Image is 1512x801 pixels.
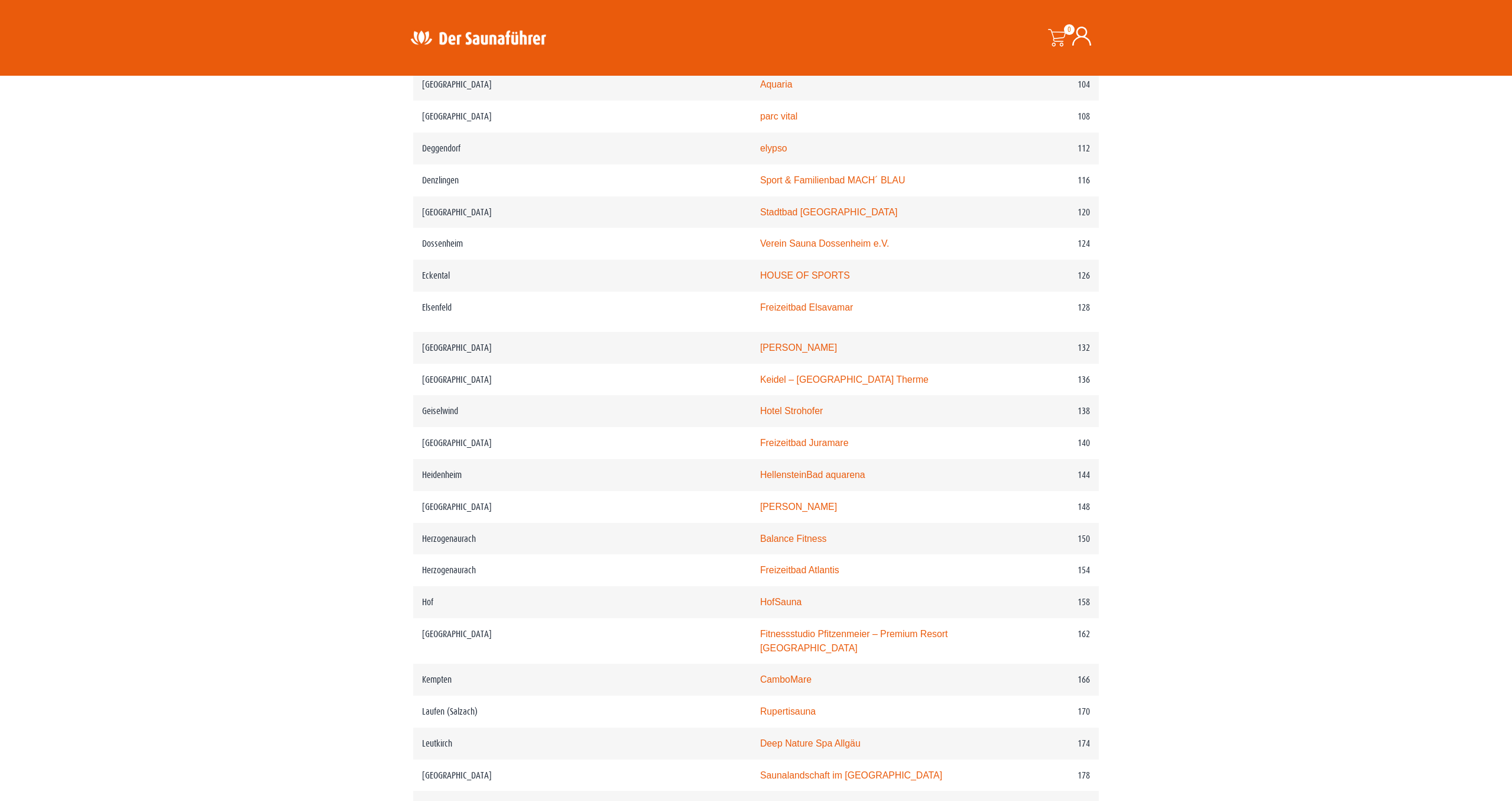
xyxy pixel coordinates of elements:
[413,260,751,292] td: Eckental
[991,459,1099,491] td: 144
[413,523,751,555] td: Herzogenaurach
[760,738,861,748] a: Deep Nature Spa Allgäu
[760,207,898,217] a: Stadtbad [GEOGRAPHIC_DATA]
[760,406,823,416] a: Hotel Strohofer
[413,760,751,792] td: [GEOGRAPHIC_DATA]
[760,175,905,185] a: Sport & Familienbad MACH´ BLAU
[413,196,751,228] td: [GEOGRAPHIC_DATA]
[413,69,751,101] td: [GEOGRAPHIC_DATA]
[413,364,751,396] td: [GEOGRAPHIC_DATA]
[991,292,1099,332] td: 128
[760,597,802,607] a: HofSauna
[413,554,751,586] td: Herzogenaurach
[991,395,1099,427] td: 138
[991,664,1099,696] td: 166
[413,332,751,364] td: [GEOGRAPHIC_DATA]
[760,302,853,312] a: Freizeitbad Elsavamar
[991,760,1099,792] td: 178
[760,374,929,385] a: Keidel – [GEOGRAPHIC_DATA] Therme
[760,343,837,353] a: [PERSON_NAME]
[760,470,865,480] a: HellensteinBad aquarena
[413,728,751,760] td: Leutkirch
[760,770,942,780] a: Saunalandschaft im [GEOGRAPHIC_DATA]
[991,101,1099,133] td: 108
[991,554,1099,586] td: 154
[991,586,1099,618] td: 158
[991,69,1099,101] td: 104
[991,260,1099,292] td: 126
[413,101,751,133] td: [GEOGRAPHIC_DATA]
[991,728,1099,760] td: 174
[760,438,849,448] a: Freizeitbad Juramare
[413,164,751,196] td: Denzlingen
[760,565,839,575] a: Freizeitbad Atlantis
[413,586,751,618] td: Hof
[991,427,1099,459] td: 140
[413,664,751,696] td: Kempten
[760,706,816,716] a: Rupertisauna
[413,618,751,664] td: [GEOGRAPHIC_DATA]
[991,618,1099,664] td: 162
[991,364,1099,396] td: 136
[760,270,850,280] a: HOUSE OF SPORTS
[760,502,837,512] a: [PERSON_NAME]
[760,238,890,248] a: Verein Sauna Dossenheim e.V.
[991,133,1099,164] td: 112
[413,292,751,332] td: Elsenfeld
[413,228,751,260] td: Dossenheim
[760,674,812,684] a: CamboMare
[760,111,797,121] a: parc vital
[991,228,1099,260] td: 124
[413,696,751,728] td: Laufen (Salzach)
[991,196,1099,228] td: 120
[760,79,793,89] a: Aquaria
[413,133,751,164] td: Deggendorf
[991,523,1099,555] td: 150
[760,143,787,153] a: elypso
[760,534,827,544] a: Balance Fitness
[991,164,1099,196] td: 116
[413,395,751,427] td: Geiselwind
[991,491,1099,523] td: 148
[413,491,751,523] td: [GEOGRAPHIC_DATA]
[1064,24,1075,35] span: 0
[413,427,751,459] td: [GEOGRAPHIC_DATA]
[991,696,1099,728] td: 170
[413,459,751,491] td: Heidenheim
[991,332,1099,364] td: 132
[760,629,948,653] a: Fitnessstudio Pfitzenmeier – Premium Resort [GEOGRAPHIC_DATA]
